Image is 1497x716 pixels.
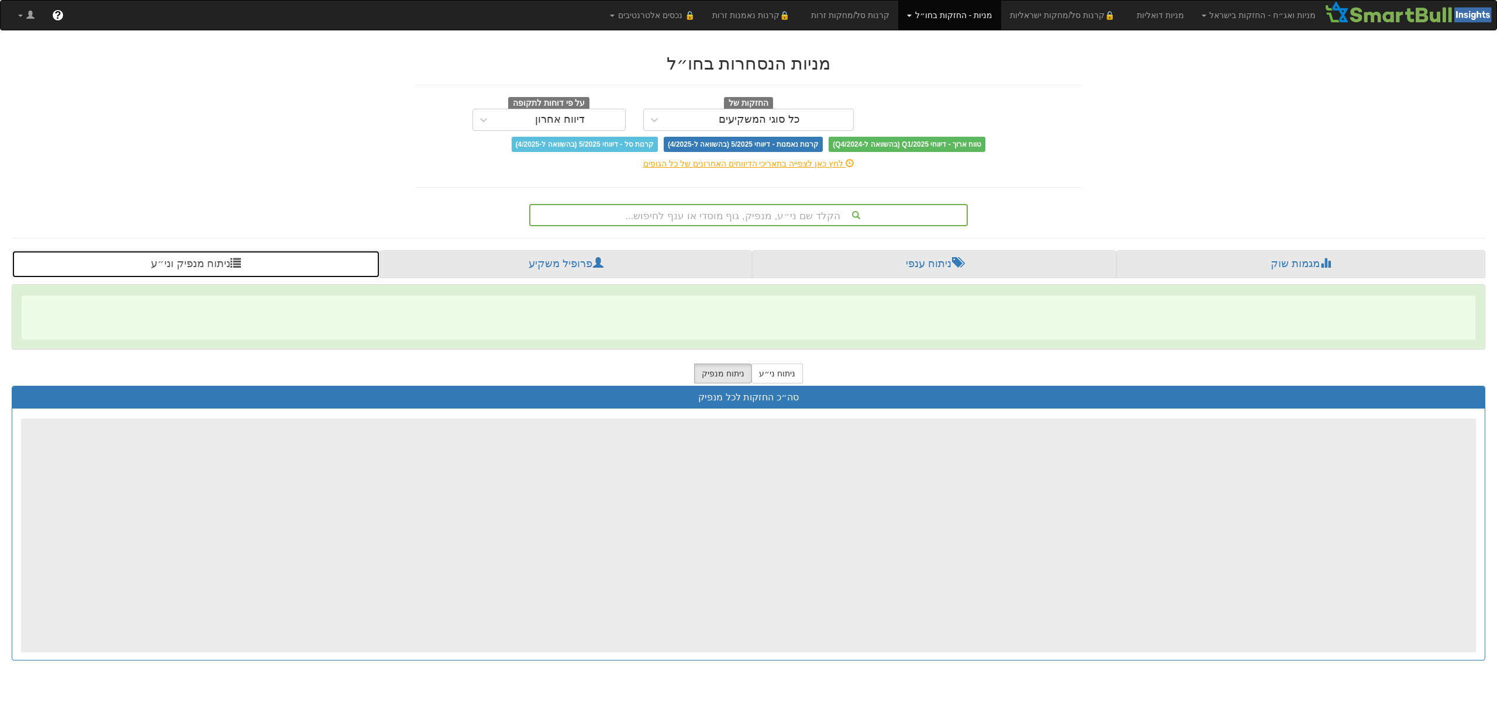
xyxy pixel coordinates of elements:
[12,250,380,278] a: ניתוח מנפיק וני״ע
[724,97,773,110] span: החזקות של
[21,418,1476,652] span: ‌
[512,137,658,152] span: קרנות סל - דיווחי 5/2025 (בהשוואה ל-4/2025)
[752,250,1116,278] a: ניתוח ענפי
[1116,250,1485,278] a: מגמות שוק
[719,114,800,126] div: כל סוגי המשקיעים
[380,250,752,278] a: פרופיל משקיע
[535,114,585,126] div: דיווח אחרון
[1324,1,1496,24] img: Smartbull
[415,54,1082,73] h2: מניות הנסחרות בחו״ל
[802,1,898,30] a: קרנות סל/מחקות זרות
[898,1,1001,30] a: מניות - החזקות בחו״ל
[694,364,752,383] button: ניתוח מנפיק
[530,205,967,225] div: הקלד שם ני״ע, מנפיק, גוף מוסדי או ענף לחיפוש...
[1128,1,1193,30] a: מניות דואליות
[508,97,589,110] span: על פי דוחות לתקופה
[829,137,985,152] span: טווח ארוך - דיווחי Q1/2025 (בהשוואה ל-Q4/2024)
[664,137,823,152] span: קרנות נאמנות - דיווחי 5/2025 (בהשוואה ל-4/2025)
[601,1,703,30] a: 🔒 נכסים אלטרנטיבים
[406,158,1091,170] div: לחץ כאן לצפייה בתאריכי הדיווחים האחרונים של כל הגופים
[1001,1,1127,30] a: 🔒קרנות סל/מחקות ישראליות
[1193,1,1324,30] a: מניות ואג״ח - החזקות בישראל
[21,392,1476,403] h3: סה״כ החזקות לכל מנפיק
[22,296,1475,340] span: ‌
[703,1,803,30] a: 🔒קרנות נאמנות זרות
[751,364,803,383] button: ניתוח ני״ע
[43,1,73,30] a: ?
[54,9,61,21] span: ?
